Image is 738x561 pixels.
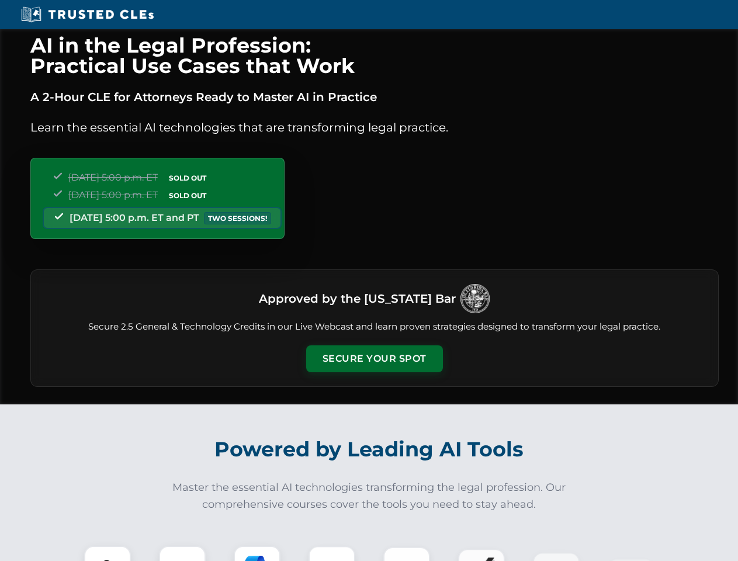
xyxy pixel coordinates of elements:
span: [DATE] 5:00 p.m. ET [68,172,158,183]
p: Master the essential AI technologies transforming the legal profession. Our comprehensive courses... [165,479,574,513]
h1: AI in the Legal Profession: Practical Use Cases that Work [30,35,719,76]
span: SOLD OUT [165,172,210,184]
img: Trusted CLEs [18,6,157,23]
p: Learn the essential AI technologies that are transforming legal practice. [30,118,719,137]
img: Logo [460,284,490,313]
p: A 2-Hour CLE for Attorneys Ready to Master AI in Practice [30,88,719,106]
span: [DATE] 5:00 p.m. ET [68,189,158,200]
p: Secure 2.5 General & Technology Credits in our Live Webcast and learn proven strategies designed ... [45,320,704,334]
h2: Powered by Leading AI Tools [46,429,693,470]
h3: Approved by the [US_STATE] Bar [259,288,456,309]
button: Secure Your Spot [306,345,443,372]
span: SOLD OUT [165,189,210,202]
